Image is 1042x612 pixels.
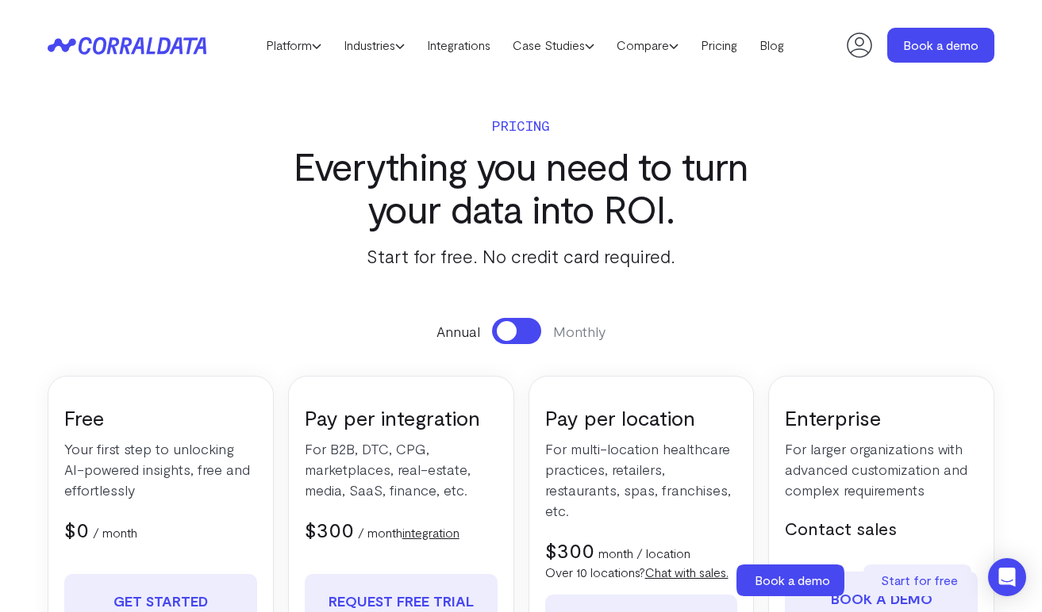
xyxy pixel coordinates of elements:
[416,33,502,57] a: Integrations
[402,525,459,540] a: integration
[305,517,354,541] span: $300
[305,404,498,430] h3: Pay per integration
[785,404,978,430] h3: Enterprise
[736,564,848,596] a: Book a demo
[263,144,779,230] h3: Everything you need to turn your data into ROI.
[64,438,257,500] p: Your first step to unlocking AI-powered insights, free and effortlessly
[785,438,978,500] p: For larger organizations with advanced customization and complex requirements
[263,114,779,136] p: Pricing
[645,564,729,579] a: Chat with sales.
[436,321,480,342] span: Annual
[606,33,690,57] a: Compare
[988,558,1026,596] div: Open Intercom Messenger
[545,563,738,582] p: Over 10 locations?
[93,523,137,542] p: / month
[263,242,779,270] p: Start for free. No credit card required.
[755,572,830,587] span: Book a demo
[502,33,606,57] a: Case Studies
[598,544,690,563] p: month / location
[64,517,89,541] span: $0
[358,523,459,542] p: / month
[64,404,257,430] h3: Free
[545,537,594,562] span: $300
[333,33,416,57] a: Industries
[553,321,606,342] span: Monthly
[255,33,333,57] a: Platform
[690,33,748,57] a: Pricing
[863,564,975,596] a: Start for free
[305,438,498,500] p: For B2B, DTC, CPG, marketplaces, real-estate, media, SaaS, finance, etc.
[748,33,795,57] a: Blog
[545,438,738,521] p: For multi-location healthcare practices, retailers, restaurants, spas, franchises, etc.
[887,28,994,63] a: Book a demo
[785,516,978,540] h5: Contact sales
[881,572,958,587] span: Start for free
[545,404,738,430] h3: Pay per location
